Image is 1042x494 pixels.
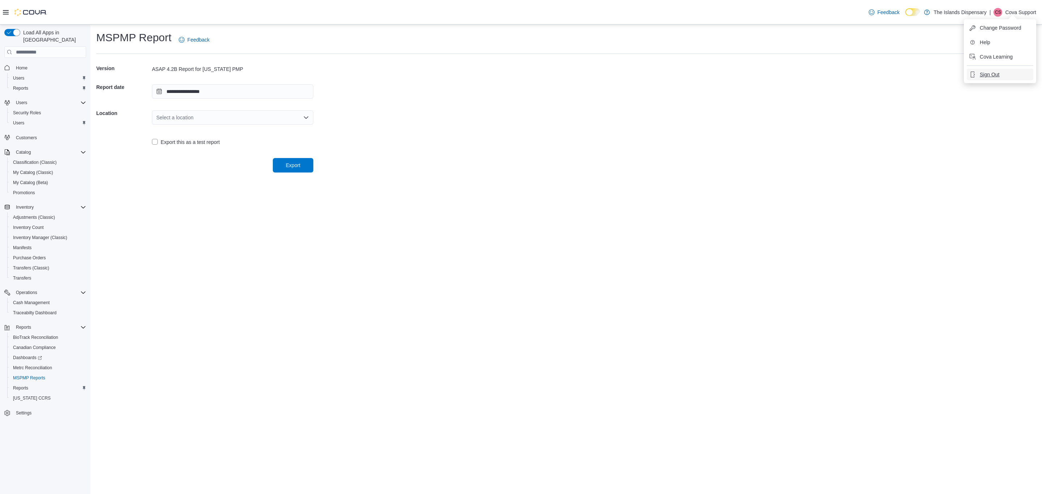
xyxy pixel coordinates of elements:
[10,243,86,252] span: Manifests
[10,168,56,177] a: My Catalog (Classic)
[10,119,27,127] a: Users
[1,132,89,143] button: Customers
[10,384,86,392] span: Reports
[10,343,86,352] span: Canadian Compliance
[13,170,53,175] span: My Catalog (Classic)
[1,202,89,212] button: Inventory
[10,178,51,187] a: My Catalog (Beta)
[152,138,220,146] label: Export this as a test report
[156,113,157,122] input: Accessible screen reader label
[7,178,89,188] button: My Catalog (Beta)
[1,288,89,298] button: Operations
[13,265,49,271] span: Transfers (Classic)
[4,59,86,437] nav: Complex example
[16,149,31,155] span: Catalog
[10,298,86,307] span: Cash Management
[10,333,86,342] span: BioTrack Reconciliation
[866,5,902,20] a: Feedback
[995,8,1001,17] span: CS
[7,243,89,253] button: Manifests
[7,383,89,393] button: Reports
[10,243,34,252] a: Manifests
[13,235,67,240] span: Inventory Manager (Classic)
[10,74,86,82] span: Users
[980,53,1013,60] span: Cova Learning
[10,108,44,117] a: Security Roles
[10,264,86,272] span: Transfers (Classic)
[13,345,56,350] span: Canadian Compliance
[980,39,990,46] span: Help
[152,65,313,73] div: ASAP 4.2B Report for [US_STATE] PMP
[7,363,89,373] button: Metrc Reconciliation
[10,298,52,307] a: Cash Management
[96,61,151,76] h5: Version
[13,98,86,107] span: Users
[967,37,1033,48] button: Help
[16,135,37,141] span: Customers
[905,8,920,16] input: Dark Mode
[10,233,70,242] a: Inventory Manager (Classic)
[10,188,38,197] a: Promotions
[10,353,45,362] a: Dashboards
[13,323,34,332] button: Reports
[16,410,31,416] span: Settings
[10,353,86,362] span: Dashboards
[7,118,89,128] button: Users
[13,148,86,157] span: Catalog
[13,190,35,196] span: Promotions
[10,264,52,272] a: Transfers (Classic)
[10,254,86,262] span: Purchase Orders
[13,133,40,142] a: Customers
[10,374,48,382] a: MSPMP Reports
[10,233,86,242] span: Inventory Manager (Classic)
[13,335,58,340] span: BioTrack Reconciliation
[994,8,1002,17] div: Cova Support
[967,69,1033,80] button: Sign Out
[1,98,89,108] button: Users
[7,108,89,118] button: Security Roles
[10,188,86,197] span: Promotions
[13,225,44,230] span: Inventory Count
[187,36,209,43] span: Feedback
[13,133,86,142] span: Customers
[13,120,24,126] span: Users
[10,213,86,222] span: Adjustments (Classic)
[13,98,30,107] button: Users
[10,119,86,127] span: Users
[13,85,28,91] span: Reports
[7,253,89,263] button: Purchase Orders
[7,332,89,342] button: BioTrack Reconciliation
[10,308,59,317] a: Traceabilty Dashboard
[1005,8,1036,17] p: Cova Support
[14,9,47,16] img: Cova
[13,288,86,297] span: Operations
[980,24,1021,31] span: Change Password
[13,64,30,72] a: Home
[10,254,49,262] a: Purchase Orders
[16,290,37,295] span: Operations
[96,106,151,120] h5: Location
[13,203,37,212] button: Inventory
[10,108,86,117] span: Security Roles
[10,374,86,382] span: MSPMP Reports
[1,408,89,418] button: Settings
[10,168,86,177] span: My Catalog (Classic)
[13,323,86,332] span: Reports
[13,255,46,261] span: Purchase Orders
[7,188,89,198] button: Promotions
[13,63,86,72] span: Home
[96,30,171,45] h1: MSPMP Report
[1,322,89,332] button: Reports
[7,342,89,353] button: Canadian Compliance
[10,158,60,167] a: Classification (Classic)
[967,22,1033,34] button: Change Password
[1,62,89,73] button: Home
[10,333,61,342] a: BioTrack Reconciliation
[13,110,41,116] span: Security Roles
[20,29,86,43] span: Load All Apps in [GEOGRAPHIC_DATA]
[13,288,40,297] button: Operations
[10,363,55,372] a: Metrc Reconciliation
[10,74,27,82] a: Users
[7,212,89,222] button: Adjustments (Classic)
